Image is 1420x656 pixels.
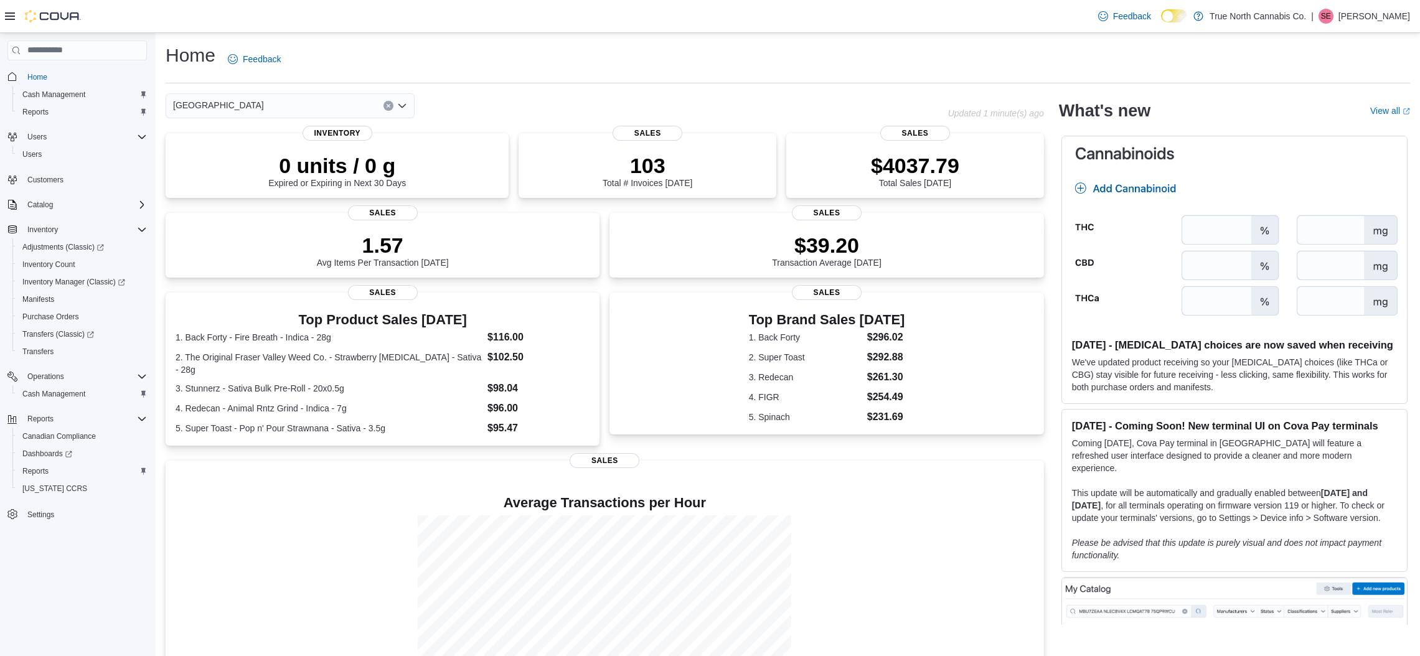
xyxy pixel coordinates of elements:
[613,126,682,141] span: Sales
[1161,9,1187,22] input: Dark Mode
[317,233,449,268] div: Avg Items Per Transaction [DATE]
[2,68,152,86] button: Home
[17,429,147,444] span: Canadian Compliance
[772,233,882,258] p: $39.20
[22,197,147,212] span: Catalog
[17,147,147,162] span: Users
[22,329,94,339] span: Transfers (Classic)
[17,257,80,272] a: Inventory Count
[1072,437,1397,474] p: Coming [DATE], Cova Pay terminal in [GEOGRAPHIC_DATA] will feature a refreshed user interface des...
[17,309,84,324] a: Purchase Orders
[397,101,407,111] button: Open list of options
[7,63,147,556] nav: Complex example
[1072,356,1397,393] p: We've updated product receiving so your [MEDICAL_DATA] choices (like THCa or CBG) stay visible fo...
[173,98,264,113] span: [GEOGRAPHIC_DATA]
[17,105,54,119] a: Reports
[22,466,49,476] span: Reports
[348,205,418,220] span: Sales
[12,480,152,497] button: [US_STATE] CCRS
[1072,488,1368,510] strong: [DATE] and [DATE]
[948,108,1044,118] p: Updated 1 minute(s) ago
[2,196,152,213] button: Catalog
[22,129,147,144] span: Users
[487,401,590,416] dd: $96.00
[749,312,905,327] h3: Top Brand Sales [DATE]
[17,344,147,359] span: Transfers
[22,484,87,494] span: [US_STATE] CCRS
[17,446,147,461] span: Dashboards
[749,371,862,383] dt: 3. Redecan
[176,312,590,327] h3: Top Product Sales [DATE]
[1319,9,1333,24] div: Stan Elsbury
[22,149,42,159] span: Users
[12,343,152,360] button: Transfers
[867,390,905,405] dd: $254.49
[12,462,152,480] button: Reports
[603,153,692,188] div: Total # Invoices [DATE]
[176,495,1034,510] h4: Average Transactions per Hour
[12,385,152,403] button: Cash Management
[487,421,590,436] dd: $95.47
[17,429,101,444] a: Canadian Compliance
[2,171,152,189] button: Customers
[22,69,147,85] span: Home
[1072,339,1397,351] h3: [DATE] - [MEDICAL_DATA] choices are now saved when receiving
[2,505,152,523] button: Settings
[22,70,52,85] a: Home
[1072,419,1397,432] h3: [DATE] - Coming Soon! New terminal UI on Cova Pay terminals
[22,222,63,237] button: Inventory
[27,225,58,235] span: Inventory
[27,175,63,185] span: Customers
[17,147,47,162] a: Users
[1093,4,1156,29] a: Feedback
[22,260,75,269] span: Inventory Count
[22,294,54,304] span: Manifests
[17,257,147,272] span: Inventory Count
[12,238,152,256] a: Adjustments (Classic)
[22,107,49,117] span: Reports
[1072,538,1381,560] em: Please be advised that this update is purely visual and does not impact payment functionality.
[871,153,959,178] p: $4037.79
[772,233,882,268] div: Transaction Average [DATE]
[176,331,482,344] dt: 1. Back Forty - Fire Breath - Indica - 28g
[17,240,109,255] a: Adjustments (Classic)
[17,240,147,255] span: Adjustments (Classic)
[27,72,47,82] span: Home
[880,126,950,141] span: Sales
[348,285,418,300] span: Sales
[22,389,85,399] span: Cash Management
[22,411,147,426] span: Reports
[749,411,862,423] dt: 5. Spinach
[12,308,152,326] button: Purchase Orders
[27,200,53,210] span: Catalog
[1210,9,1306,24] p: True North Cannabis Co.
[176,382,482,395] dt: 3. Stunnerz - Sativa Bulk Pre-Roll - 20x0.5g
[27,372,64,382] span: Operations
[22,172,147,187] span: Customers
[17,309,147,324] span: Purchase Orders
[17,274,130,289] a: Inventory Manager (Classic)
[17,481,92,496] a: [US_STATE] CCRS
[268,153,406,178] p: 0 units / 0 g
[17,105,147,119] span: Reports
[22,172,68,187] a: Customers
[22,197,58,212] button: Catalog
[317,233,449,258] p: 1.57
[22,347,54,357] span: Transfers
[166,43,215,68] h1: Home
[603,153,692,178] p: 103
[2,221,152,238] button: Inventory
[1311,9,1314,24] p: |
[1113,10,1151,22] span: Feedback
[12,428,152,445] button: Canadian Compliance
[792,285,862,300] span: Sales
[1072,487,1397,524] p: This update will be automatically and gradually enabled between , for all terminals operating on ...
[2,368,152,385] button: Operations
[12,86,152,103] button: Cash Management
[867,410,905,424] dd: $231.69
[12,256,152,273] button: Inventory Count
[2,128,152,146] button: Users
[22,369,147,384] span: Operations
[17,292,59,307] a: Manifests
[22,90,85,100] span: Cash Management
